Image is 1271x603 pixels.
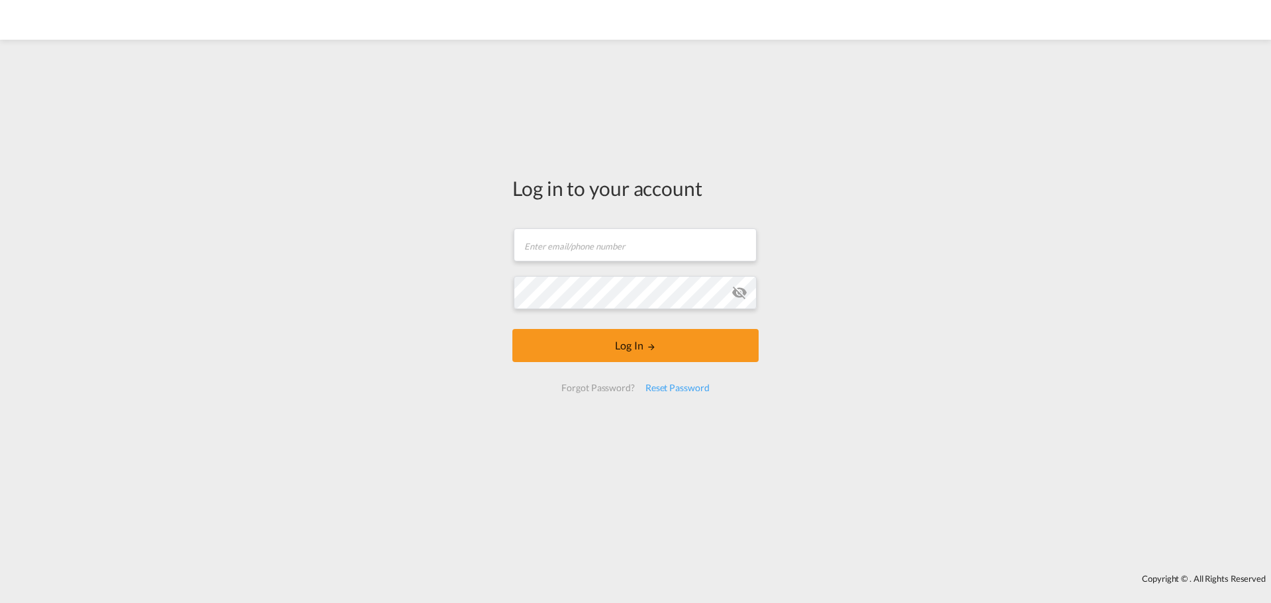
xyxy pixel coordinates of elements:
div: Log in to your account [512,174,759,202]
div: Forgot Password? [556,376,639,400]
button: LOGIN [512,329,759,362]
md-icon: icon-eye-off [731,285,747,301]
div: Reset Password [640,376,715,400]
input: Enter email/phone number [514,228,757,261]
